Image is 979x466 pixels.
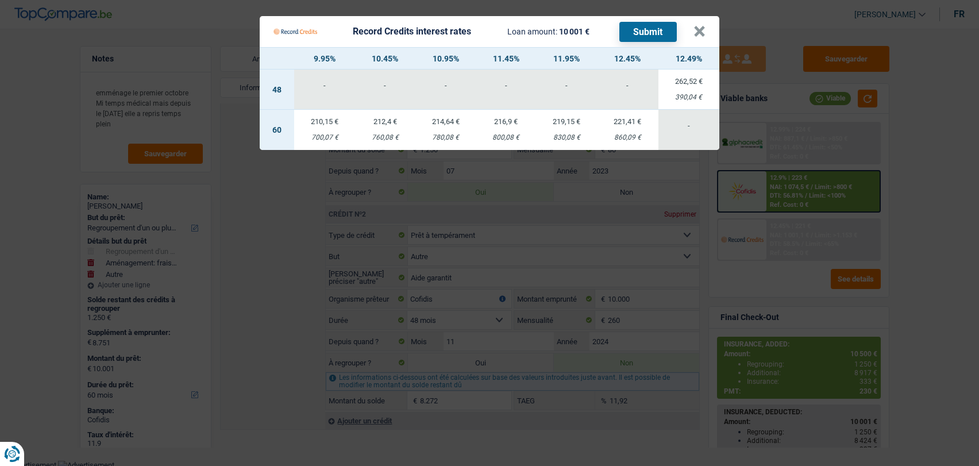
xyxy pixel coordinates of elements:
[273,21,317,43] img: Record Credits
[476,118,536,125] div: 216,9 €
[619,22,677,42] button: Submit
[355,134,415,141] div: 760,08 €
[353,27,471,36] div: Record Credits interest rates
[294,48,355,70] th: 9.95%
[597,82,658,89] div: -
[294,82,355,89] div: -
[260,70,294,110] td: 48
[355,118,415,125] div: 212,4 €
[536,134,597,141] div: 830,08 €
[559,27,589,36] span: 10 001 €
[536,118,597,125] div: 219,15 €
[476,48,536,70] th: 11.45%
[658,48,719,70] th: 12.49%
[476,82,536,89] div: -
[597,118,658,125] div: 221,41 €
[415,118,476,125] div: 214,64 €
[536,48,597,70] th: 11.95%
[415,82,476,89] div: -
[597,48,658,70] th: 12.45%
[476,134,536,141] div: 800,08 €
[355,82,415,89] div: -
[294,134,355,141] div: 700,07 €
[507,27,557,36] span: Loan amount:
[536,82,597,89] div: -
[597,134,658,141] div: 860,09 €
[693,26,706,37] button: ×
[658,78,719,85] div: 262,52 €
[415,48,476,70] th: 10.95%
[415,134,476,141] div: 780,08 €
[260,110,294,150] td: 60
[658,122,719,129] div: -
[355,48,415,70] th: 10.45%
[658,94,719,101] div: 390,04 €
[294,118,355,125] div: 210,15 €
